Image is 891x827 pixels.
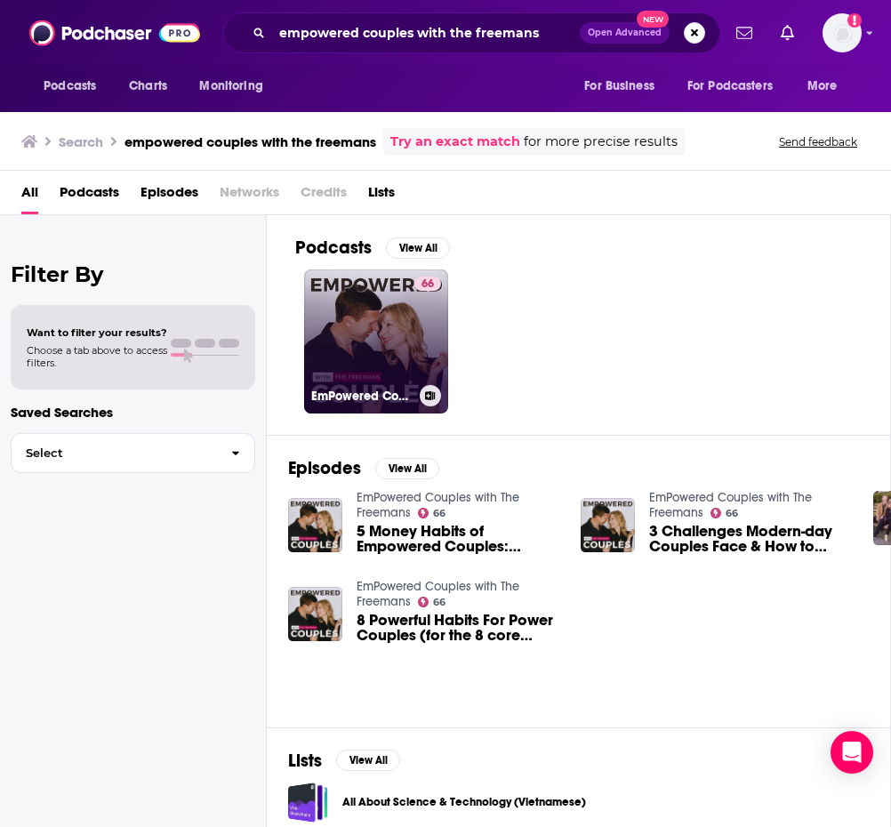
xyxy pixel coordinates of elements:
button: Open AdvancedNew [580,22,670,44]
a: All [21,178,38,214]
h3: EmPowered Couples with The Freemans [311,389,413,404]
span: for more precise results [524,132,678,152]
a: EpisodesView All [288,457,439,479]
span: Monitoring [199,74,262,99]
a: PodcastsView All [295,237,450,259]
button: View All [386,237,450,259]
a: 66 [710,508,739,518]
span: For Podcasters [687,74,773,99]
a: All About Science & Technology (Vietnamese) [342,792,586,812]
span: Want to filter your results? [27,326,167,339]
span: Networks [220,178,279,214]
a: 66 [418,508,446,518]
button: open menu [187,69,285,103]
h2: Episodes [288,457,361,479]
span: 66 [433,510,445,518]
a: 8 Powerful Habits For Power Couples (for the 8 core areas of your relationship): The Freemans Min... [357,613,559,643]
span: 66 [726,510,738,518]
button: open menu [572,69,677,103]
span: Open Advanced [588,28,662,37]
button: open menu [676,69,799,103]
span: Charts [129,74,167,99]
a: 66 [418,597,446,607]
h2: Lists [288,750,322,772]
a: All About Science & Technology (Vietnamese) [288,783,328,823]
a: Try an exact match [390,132,520,152]
div: Open Intercom Messenger [831,731,873,774]
button: Show profile menu [823,13,862,52]
span: Logged in as sarahhallprinc [823,13,862,52]
a: 3 Challenges Modern-day Couples Face & How to Breakthrough Them: Freemans Mini Episode 54 [649,524,852,554]
span: Podcasts [44,74,96,99]
a: Show notifications dropdown [774,18,801,48]
span: Choose a tab above to access filters. [27,344,167,369]
img: 5 Money Habits of Empowered Couples: Freemans Mini Episode 53 [288,498,342,552]
a: Episodes [140,178,198,214]
a: Lists [368,178,395,214]
svg: Add a profile image [847,13,862,28]
img: Podchaser - Follow, Share and Rate Podcasts [29,16,200,50]
h2: Podcasts [295,237,372,259]
h2: Filter By [11,261,255,287]
button: View All [375,458,439,479]
button: View All [336,750,400,771]
a: Charts [117,69,178,103]
img: 3 Challenges Modern-day Couples Face & How to Breakthrough Them: Freemans Mini Episode 54 [581,498,635,552]
img: 8 Powerful Habits For Power Couples (for the 8 core areas of your relationship): The Freemans Min... [288,587,342,641]
button: open menu [795,69,860,103]
button: Select [11,433,255,473]
a: 66EmPowered Couples with The Freemans [304,269,448,413]
a: EmPowered Couples with The Freemans [357,579,519,609]
span: 5 Money Habits of Empowered Couples: [PERSON_NAME] Mini Episode 53 [357,524,559,554]
h3: Search [59,133,103,150]
a: EmPowered Couples with The Freemans [649,490,812,520]
a: ListsView All [288,750,400,772]
span: Credits [301,178,347,214]
span: For Business [584,74,654,99]
a: Show notifications dropdown [729,18,759,48]
a: 66 [414,277,441,291]
span: Select [12,447,217,459]
button: Send feedback [774,134,863,149]
span: New [637,11,669,28]
span: More [807,74,838,99]
button: open menu [31,69,119,103]
span: 66 [433,598,445,606]
p: Saved Searches [11,404,255,421]
a: Podcasts [60,178,119,214]
div: Search podcasts, credits, & more... [223,12,720,53]
span: 66 [421,276,434,293]
h3: empowered couples with the freemans [124,133,376,150]
a: EmPowered Couples with The Freemans [357,490,519,520]
input: Search podcasts, credits, & more... [272,19,580,47]
a: 5 Money Habits of Empowered Couples: Freemans Mini Episode 53 [357,524,559,554]
img: User Profile [823,13,862,52]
